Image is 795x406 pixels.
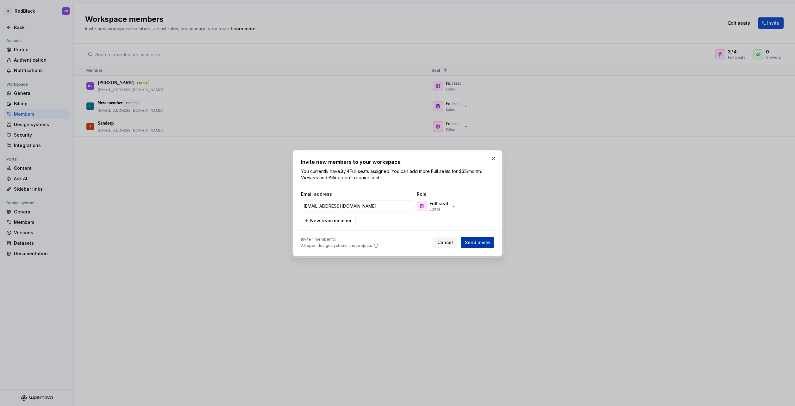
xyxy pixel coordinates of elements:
button: Cancel [433,237,457,248]
span: Cancel [437,239,453,246]
b: 3 / 4 [340,169,350,174]
p: Editor [429,207,440,212]
span: Send invite [465,239,490,246]
button: Full seatEditor [416,200,459,212]
button: New team member [301,215,356,226]
span: Invite 1 member to: [301,237,379,242]
p: You currently have Full seats assigned. You can add more Full seats for $35/month. Viewers and Bi... [301,168,494,181]
span: All open design systems and projects [301,243,372,248]
keeper-lock: Open Keeper Popup [403,202,411,210]
span: Email address [301,191,414,197]
span: Role [417,191,480,197]
button: Send invite [461,237,494,248]
span: New team member [310,218,352,224]
p: Full seat [429,200,448,207]
h2: Invite new members to your workspace [301,158,494,166]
